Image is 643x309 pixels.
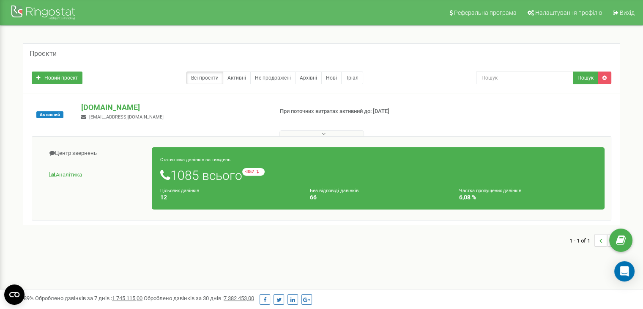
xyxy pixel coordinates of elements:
[459,194,596,201] h4: 6,08 %
[224,295,254,301] u: 7 382 453,00
[321,72,342,84] a: Нові
[160,194,297,201] h4: 12
[223,72,251,84] a: Активні
[614,261,635,281] div: Open Intercom Messenger
[573,72,598,84] button: Пошук
[160,168,596,182] h1: 1085 всього
[32,72,82,84] a: Новий проєкт
[459,188,521,193] small: Частка пропущених дзвінків
[310,188,358,193] small: Без відповіді дзвінків
[454,9,517,16] span: Реферальна програма
[36,111,63,118] span: Активний
[160,157,230,163] small: Статистика дзвінків за тиждень
[112,295,142,301] u: 1 745 115,00
[476,72,573,84] input: Пошук
[38,165,152,185] a: Аналiтика
[89,114,164,120] span: [EMAIL_ADDRESS][DOMAIN_NAME]
[4,284,25,305] button: Open CMP widget
[535,9,602,16] span: Налаштування профілю
[280,108,415,116] p: При поточних витратах активний до: [DATE]
[81,102,266,113] p: [DOMAIN_NAME]
[30,50,57,58] h5: Проєкти
[569,226,620,255] nav: ...
[242,168,265,176] small: -357
[250,72,296,84] a: Не продовжені
[295,72,322,84] a: Архівні
[160,188,199,193] small: Цільових дзвінків
[341,72,363,84] a: Тріал
[310,194,447,201] h4: 66
[620,9,635,16] span: Вихід
[144,295,254,301] span: Оброблено дзвінків за 30 днів :
[569,234,594,247] span: 1 - 1 of 1
[35,295,142,301] span: Оброблено дзвінків за 7 днів :
[38,143,152,164] a: Центр звернень
[186,72,223,84] a: Всі проєкти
